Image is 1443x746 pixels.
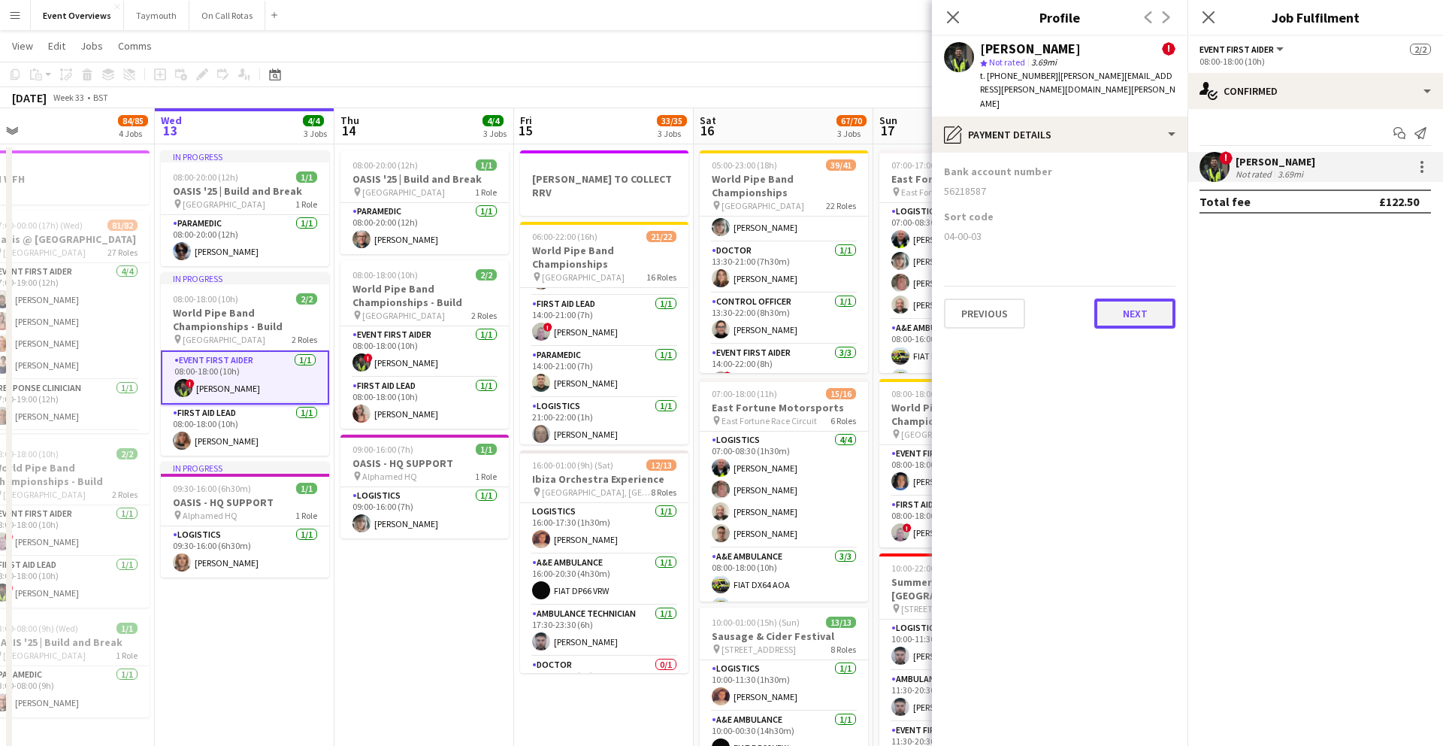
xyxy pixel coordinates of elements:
[3,247,86,258] span: [GEOGRAPHIC_DATA]
[1187,8,1443,27] h3: Job Fulfilment
[183,510,237,521] span: Alphamed HQ
[48,39,65,53] span: Edit
[161,272,329,456] app-job-card: In progress08:00-18:00 (10h)2/2World Pipe Band Championships - Build [GEOGRAPHIC_DATA]2 RolesEven...
[520,150,688,216] app-job-card: [PERSON_NAME] TO COLLECT RRV
[879,320,1048,414] app-card-role: A&E Ambulance3/308:00-16:00 (8h)FIAT DX64 AOAFIAT DX65 AAK
[520,347,688,398] app-card-role: Paramedic1/114:00-21:00 (7h)[PERSON_NAME]
[93,92,108,103] div: BST
[340,172,509,186] h3: OASIS '25 | Build and Break
[520,503,688,554] app-card-role: Logistics1/116:00-17:30 (1h30m)[PERSON_NAME]
[700,432,868,548] app-card-role: Logistics4/407:00-08:30 (1h30m)[PERSON_NAME][PERSON_NAME][PERSON_NAME][PERSON_NAME]
[891,388,957,399] span: 08:00-18:00 (10h)
[116,448,138,459] span: 2/2
[352,269,418,281] span: 08:00-18:00 (10h)
[542,271,625,283] span: [GEOGRAPHIC_DATA]
[340,150,509,254] app-job-card: 08:00-20:00 (12h)1/1OASIS '25 | Build and Break [GEOGRAPHIC_DATA]1 RoleParamedic1/108:00-20:00 (1...
[877,122,897,139] span: 17
[532,231,597,242] span: 06:00-22:00 (16h)
[830,644,856,655] span: 8 Roles
[520,222,688,444] app-job-card: 06:00-22:00 (16h)21/22World Pipe Band Championships [GEOGRAPHIC_DATA]16 Roles14:00-21:00 (7h)[PER...
[932,117,1187,153] div: Payment details
[161,272,329,284] div: In progress
[700,379,868,602] app-job-card: 07:00-18:00 (11h)15/16East Fortune Motorsports East Fortune Race Circuit6 RolesLogistics4/407:00-...
[116,650,138,661] span: 1 Role
[532,459,613,471] span: 16:00-01:00 (9h) (Sat)
[80,39,103,53] span: Jobs
[183,334,265,345] span: [GEOGRAPHIC_DATA]
[161,215,329,266] app-card-role: Paramedic1/108:00-20:00 (12h)[PERSON_NAME]
[340,378,509,429] app-card-role: First Aid Lead1/108:00-18:00 (10h)[PERSON_NAME]
[901,603,976,614] span: [STREET_ADDRESS]
[879,671,1048,722] app-card-role: Ambulance Technician1/111:30-20:30 (9h)[PERSON_NAME]
[1199,194,1251,209] div: Total fee
[183,199,265,210] span: [GEOGRAPHIC_DATA]
[12,39,33,53] span: View
[124,1,189,30] button: Taymouth
[340,487,509,538] app-card-role: Logistics1/109:00-16:00 (7h)[PERSON_NAME]
[161,526,329,578] app-card-role: Logistics1/109:30-16:00 (6h30m)[PERSON_NAME]
[161,405,329,456] app-card-role: First Aid Lead1/108:00-18:00 (10h)[PERSON_NAME]
[161,350,329,405] app-card-role: Event First Aider1/108:00-18:00 (10h)![PERSON_NAME]
[476,159,497,171] span: 1/1
[3,489,86,500] span: [GEOGRAPHIC_DATA]
[901,429,984,440] span: [GEOGRAPHIC_DATA]
[700,150,868,373] div: 05:00-23:00 (18h)39/41World Pipe Band Championships [GEOGRAPHIC_DATA]22 RolesLead Doctor1A0/113:0...
[651,487,676,498] span: 8 Roles
[879,445,1048,496] app-card-role: Event First Aider1/108:00-18:00 (10h)[PERSON_NAME]
[700,293,868,344] app-card-role: Control Officer1/113:30-22:00 (8h30m)[PERSON_NAME]
[879,172,1048,186] h3: East Fortune Motorsports
[980,70,1058,81] span: t. [PHONE_NUMBER]
[646,271,676,283] span: 16 Roles
[112,489,138,500] span: 2 Roles
[161,114,182,127] span: Wed
[161,184,329,198] h3: OASIS '25 | Build and Break
[338,122,359,139] span: 14
[837,128,866,139] div: 3 Jobs
[879,379,1048,547] app-job-card: 08:00-18:00 (10h)2/2World Pipe Band Championships - Break [GEOGRAPHIC_DATA]2 RolesEvent First Aid...
[646,231,676,242] span: 21/22
[161,496,329,509] h3: OASIS - HQ SUPPORT
[173,483,251,494] span: 09:30-16:00 (6h30m)
[1199,44,1286,55] button: Event First Aider
[520,114,532,127] span: Fri
[112,36,158,56] a: Comms
[518,122,532,139] span: 15
[173,293,238,305] span: 08:00-18:00 (10h)
[830,415,856,426] span: 6 Roles
[891,563,957,574] span: 10:00-22:00 (12h)
[989,56,1025,68] span: Not rated
[186,379,195,388] span: !
[980,42,1081,56] div: [PERSON_NAME]
[826,159,856,171] span: 39/41
[980,70,1175,108] span: | [PERSON_NAME][EMAIL_ADDRESS][PERSON_NAME][DOMAIN_NAME][PERSON_NAME]
[944,299,1025,329] button: Previous
[944,184,1175,198] div: 56218587
[700,401,868,414] h3: East Fortune Motorsports
[903,523,912,532] span: !
[107,220,138,231] span: 81/82
[116,623,138,634] span: 1/1
[721,200,804,211] span: [GEOGRAPHIC_DATA]
[1199,56,1431,67] div: 08:00-18:00 (10h)
[340,114,359,127] span: Thu
[712,617,800,628] span: 10:00-01:00 (15h) (Sun)
[352,444,413,455] span: 09:00-16:00 (7h)
[520,450,688,673] div: 16:00-01:00 (9h) (Sat)12/13Ibiza Orchestra Experience [GEOGRAPHIC_DATA], [GEOGRAPHIC_DATA]8 Roles...
[340,435,509,538] app-job-card: 09:00-16:00 (7h)1/1OASIS - HQ SUPPORT Alphamed HQ1 RoleLogistics1/109:00-16:00 (7h)[PERSON_NAME]
[340,326,509,378] app-card-role: Event First Aider1/108:00-18:00 (10h)![PERSON_NAME]
[475,186,497,198] span: 1 Role
[161,150,329,266] app-job-card: In progress08:00-20:00 (12h)1/1OASIS '25 | Build and Break [GEOGRAPHIC_DATA]1 RoleParamedic1/108:...
[879,401,1048,428] h3: World Pipe Band Championships - Break
[74,36,109,56] a: Jobs
[118,39,152,53] span: Comms
[721,644,796,655] span: [STREET_ADDRESS]
[826,617,856,628] span: 13/13
[879,150,1048,373] div: 07:00-17:00 (10h)16/16East Fortune Motorsports East Fortune Race Circuit6 RolesLogistics4/407:00-...
[161,150,329,162] div: In progress
[159,122,182,139] span: 13
[520,398,688,449] app-card-role: Logistics1/121:00-22:00 (1h)[PERSON_NAME]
